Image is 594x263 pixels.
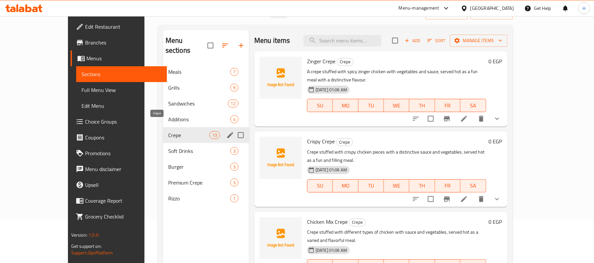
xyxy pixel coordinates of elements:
span: Select to update [424,192,438,206]
a: Full Menu View [76,82,167,98]
span: Edit Menu [81,102,162,110]
a: Promotions [71,145,167,161]
div: items [230,68,238,76]
span: WE [387,181,407,190]
button: TU [359,179,384,192]
button: SA [460,99,486,112]
button: TU [359,99,384,112]
span: Crepe [168,131,209,139]
span: Chicken Mix Crepe [307,217,348,227]
span: Sort sections [217,38,233,53]
svg: Show Choices [493,195,501,203]
span: Branches [85,39,162,46]
span: SA [463,181,483,190]
span: Sort items [423,36,450,46]
span: Select to update [424,112,438,126]
img: Zinger Crepe [260,57,302,99]
div: Soft Drinks [168,147,230,155]
button: edit [225,130,235,140]
span: 3 [231,164,238,170]
button: Manage items [450,35,508,47]
span: Crepe [336,138,353,146]
div: Rizzo1 [163,190,249,206]
span: Meals [168,68,230,76]
span: Menus [86,54,162,62]
div: Meals7 [163,64,249,80]
div: items [228,100,238,107]
span: Edit Restaurant [85,23,162,31]
h2: Menu items [254,36,290,45]
a: Grocery Checklist [71,209,167,224]
button: MO [333,99,358,112]
button: sort-choices [408,111,424,127]
span: WE [387,101,407,110]
span: SA [463,101,483,110]
h6: 0 EGP [489,137,502,146]
span: Get support on: [71,242,102,250]
a: Coverage Report [71,193,167,209]
div: items [230,163,238,171]
span: Additions [168,115,230,123]
span: 4 [231,116,238,123]
span: import [431,9,462,17]
span: Choice Groups [85,118,162,126]
span: SU [310,181,330,190]
div: Rizzo [168,194,230,202]
span: Version: [71,231,87,239]
div: Grills9 [163,80,249,96]
span: Sections [81,70,162,78]
nav: Menu sections [163,61,249,209]
a: Upsell [71,177,167,193]
span: Premium Crepe [168,179,230,187]
span: 9 [231,85,238,91]
button: Branch-specific-item [439,111,455,127]
a: Edit menu item [460,195,468,203]
h2: Menu sections [166,36,207,55]
span: Sandwiches [168,100,228,107]
h6: 0 EGP [489,57,502,66]
span: export [476,9,508,17]
span: TH [412,101,432,110]
button: delete [473,191,489,207]
svg: Show Choices [493,115,501,123]
a: Edit menu item [460,115,468,123]
a: Support.OpsPlatform [71,248,113,257]
span: [DATE] 01:06 AM [313,167,350,173]
div: items [230,84,238,92]
button: Add [402,36,423,46]
span: Crispy Crepe [307,136,335,146]
span: 3 [231,180,238,186]
button: TH [409,179,435,192]
span: Burger [168,163,230,171]
span: SU [310,101,330,110]
button: show more [489,191,505,207]
button: Branch-specific-item [439,191,455,207]
a: Sections [76,66,167,82]
div: Additions4 [163,111,249,127]
span: Menu disclaimer [85,165,162,173]
span: Coverage Report [85,197,162,205]
span: Crepe [349,219,365,226]
div: items [230,194,238,202]
button: MO [333,179,358,192]
span: FR [438,181,458,190]
span: MO [335,181,356,190]
a: Menu disclaimer [71,161,167,177]
img: Crispy Crepe [260,137,302,179]
button: show more [489,111,505,127]
p: A crepe stuffed with spicy zinger chicken with vegetables and sauce, served hot as a fun meal wit... [307,68,486,84]
a: Coupons [71,130,167,145]
button: SU [307,179,333,192]
div: Soft Drinks3 [163,143,249,159]
input: search [303,35,381,46]
button: FR [435,179,460,192]
button: WE [384,99,409,112]
p: Crepe stuffed with crispy chicken pieces with a distinctive sauce and vegetables, served hot as a... [307,148,486,164]
div: Menu-management [399,4,439,12]
span: H [582,5,585,12]
span: Sort [427,37,446,44]
span: 1 [231,195,238,202]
